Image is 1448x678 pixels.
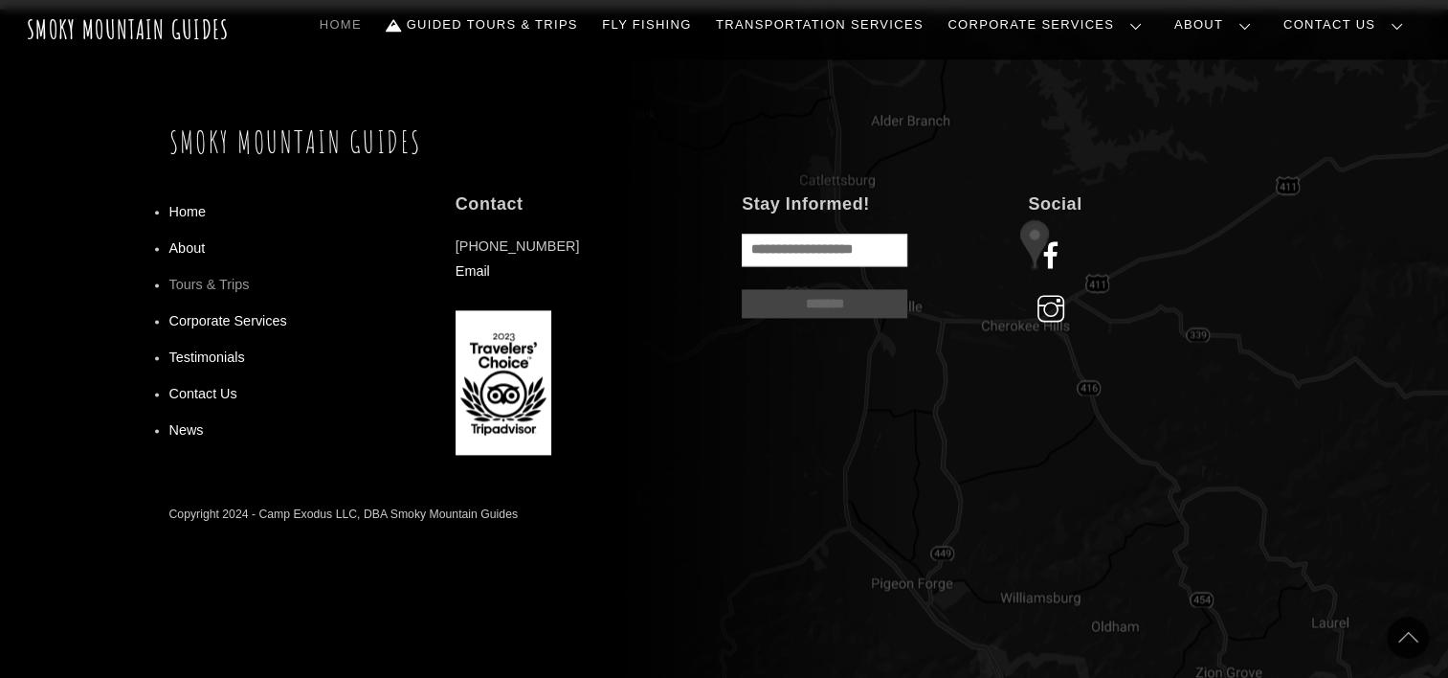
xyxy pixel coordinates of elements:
a: Contact Us [1276,5,1418,45]
a: facebook [1028,248,1080,263]
a: About [169,240,206,256]
a: Corporate Services [940,5,1157,45]
a: instagram [1028,301,1080,316]
div: Copyright 2024 - Camp Exodus LLC, DBA Smoky Mountain Guides [169,504,519,525]
a: Guided Tours & Trips [379,5,586,45]
a: Tours & Trips [169,277,250,292]
a: Email [456,263,490,279]
a: News [169,422,204,438]
a: Home [169,204,206,219]
a: Transportation Services [708,5,930,45]
img: TripAdvisor [456,310,551,455]
h4: Social [1028,193,1279,215]
a: Home [312,5,369,45]
a: About [1167,5,1266,45]
p: [PHONE_NUMBER] [456,234,706,284]
a: Smoky Mountain Guides [169,124,422,161]
a: Smoky Mountain Guides [27,13,230,45]
h4: Stay Informed! [742,193,992,215]
a: Testimonials [169,350,245,365]
a: Corporate Services [169,313,287,328]
a: Fly Fishing [594,5,699,45]
h4: Contact [456,193,706,215]
a: Contact Us [169,386,237,401]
